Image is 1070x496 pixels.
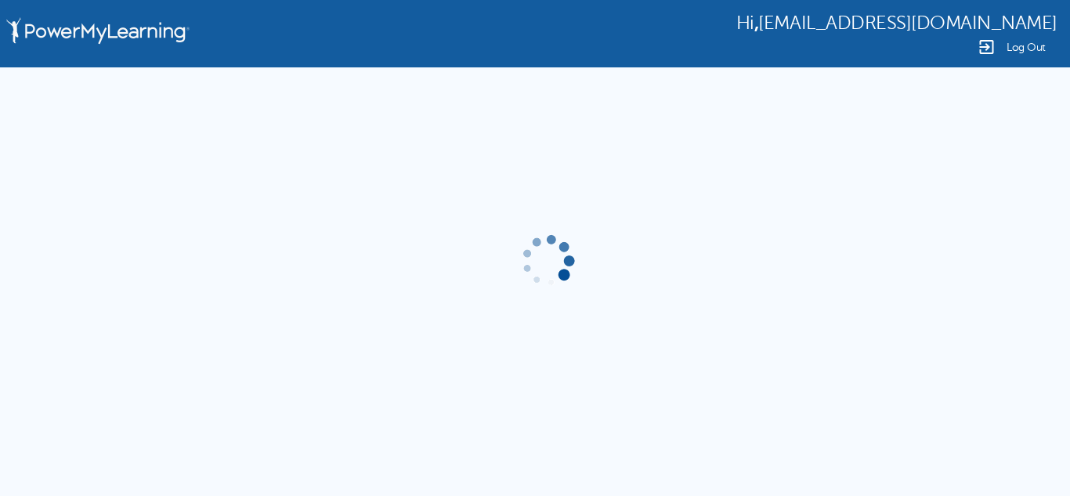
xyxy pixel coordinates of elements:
img: Logout Icon [977,38,996,56]
div: , [736,11,1057,34]
span: [EMAIL_ADDRESS][DOMAIN_NAME] [758,13,1057,34]
span: Hi [736,13,754,34]
span: Log Out [1007,42,1046,53]
img: gif-load2.gif [519,232,577,290]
